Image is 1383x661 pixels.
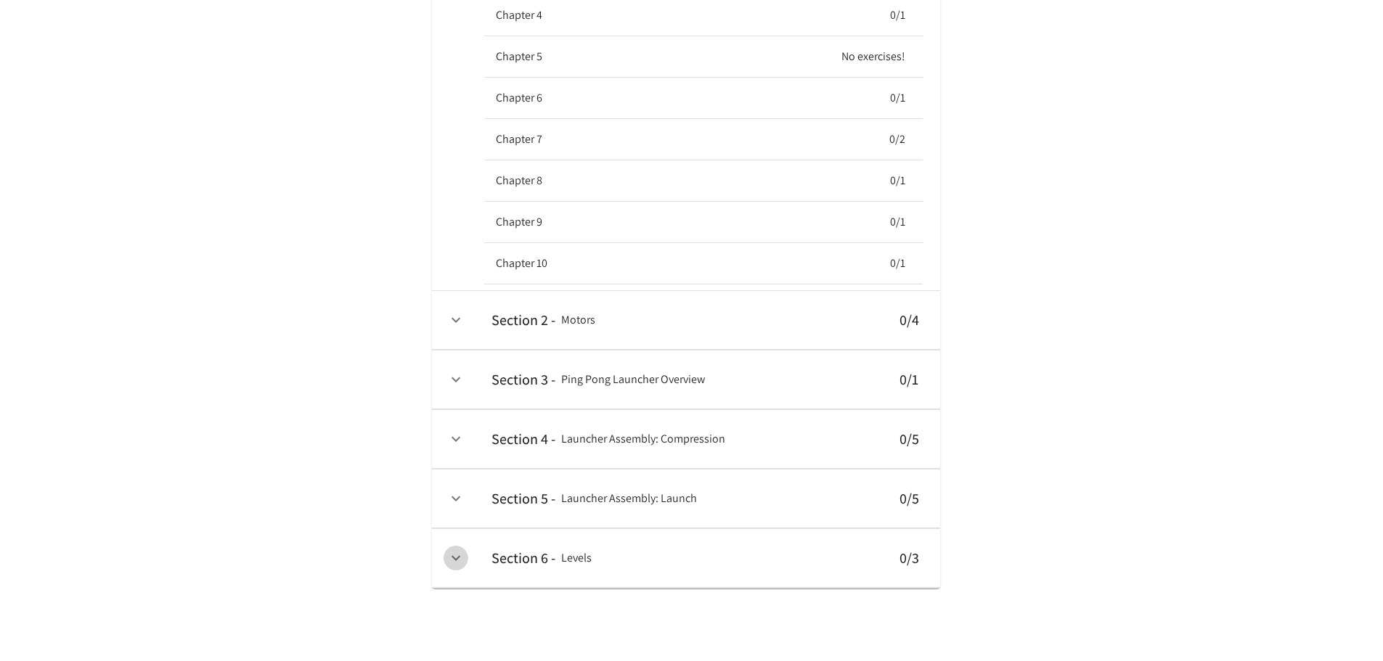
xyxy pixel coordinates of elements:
h6: Chapter 6 [496,88,542,108]
h6: Chapter 8 [496,171,542,191]
h6: Chapter 5 [496,46,542,67]
button: expand row [444,486,468,511]
h6: Chapter 9 [496,212,542,232]
h6: Section 2 - [491,308,555,332]
h6: 0/2 [889,129,905,149]
h6: Section 4 - [491,427,555,451]
h6: 0 / 1 [899,368,923,391]
h6: 0 / 3 [899,546,923,570]
button: expand row [444,546,468,570]
h6: 0/1 [890,171,905,191]
h6: Chapter 7 [496,129,542,149]
h6: Chapter 4 [496,5,542,25]
h6: Chapter 10 [496,253,547,274]
h6: 0/1 [890,253,905,274]
button: expand row [444,308,468,332]
h6: Section 5 - [491,487,555,510]
h6: Levels [561,548,592,568]
h6: 0 / 5 [899,427,923,451]
h6: 0 / 4 [899,308,923,332]
h6: 0 / 5 [899,487,923,510]
button: expand row [444,367,468,392]
h6: Launcher Assembly: Launch [561,488,697,509]
h6: Section 6 - [491,546,555,570]
button: expand row [444,427,468,451]
h6: 0/1 [890,5,905,25]
h6: 0/1 [890,212,905,232]
h6: Motors [561,310,595,330]
h6: No exercises! [841,46,905,67]
h6: Launcher Assembly: Compression [561,429,725,449]
h6: Ping Pong Launcher Overview [561,369,705,390]
h6: Section 3 - [491,368,555,391]
h6: 0/1 [890,88,905,108]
